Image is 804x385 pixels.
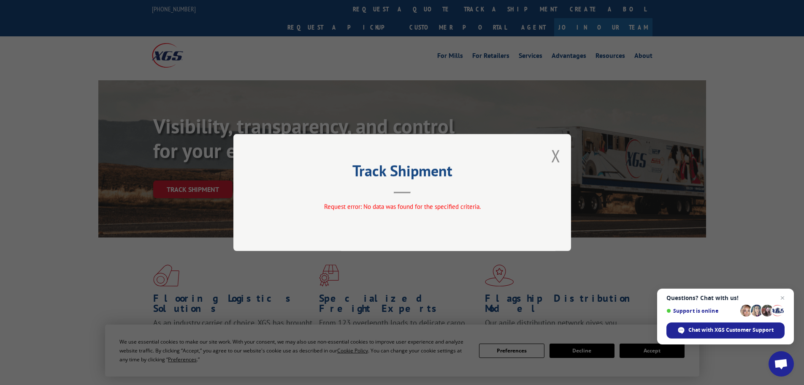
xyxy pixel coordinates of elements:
span: Support is online [666,308,737,314]
span: Close chat [777,293,788,303]
button: Close modal [551,145,560,167]
div: Open chat [769,351,794,377]
span: Chat with XGS Customer Support [688,326,774,334]
h2: Track Shipment [276,165,529,181]
div: Chat with XGS Customer Support [666,322,785,339]
span: Request error: No data was found for the specified criteria. [324,202,480,210]
span: Questions? Chat with us! [666,295,785,301]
